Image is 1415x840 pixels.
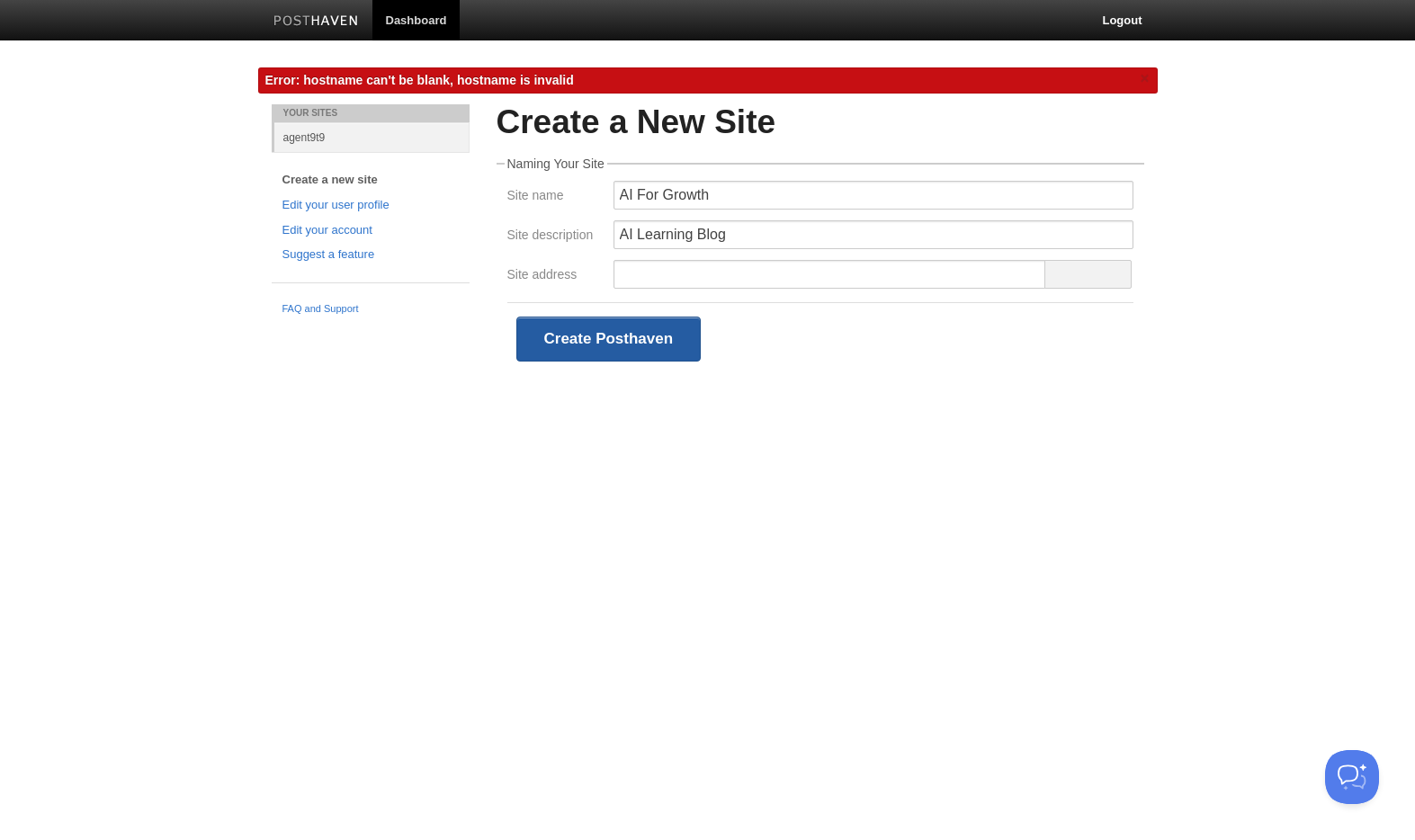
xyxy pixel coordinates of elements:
a: × [1137,67,1153,90]
a: agent9t9 [274,122,470,152]
label: Site name [507,189,603,206]
label: Site description [507,228,603,246]
a: Edit your account [282,221,459,240]
button: Create Posthaven [516,317,702,362]
img: Posthaven-bar [273,15,359,29]
h2: Create a New Site [497,104,1144,141]
a: Suggest a feature [282,246,459,264]
legend: Naming Your Site [505,157,607,170]
a: Edit your user profile [282,196,459,215]
li: Your Sites [272,104,470,122]
a: FAQ and Support [282,301,459,317]
span: Error: hostname can't be blank, hostname is invalid [265,73,574,87]
a: Create a new site [282,171,459,190]
label: Site address [507,268,603,285]
iframe: Help Scout Beacon - Open [1325,750,1379,804]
